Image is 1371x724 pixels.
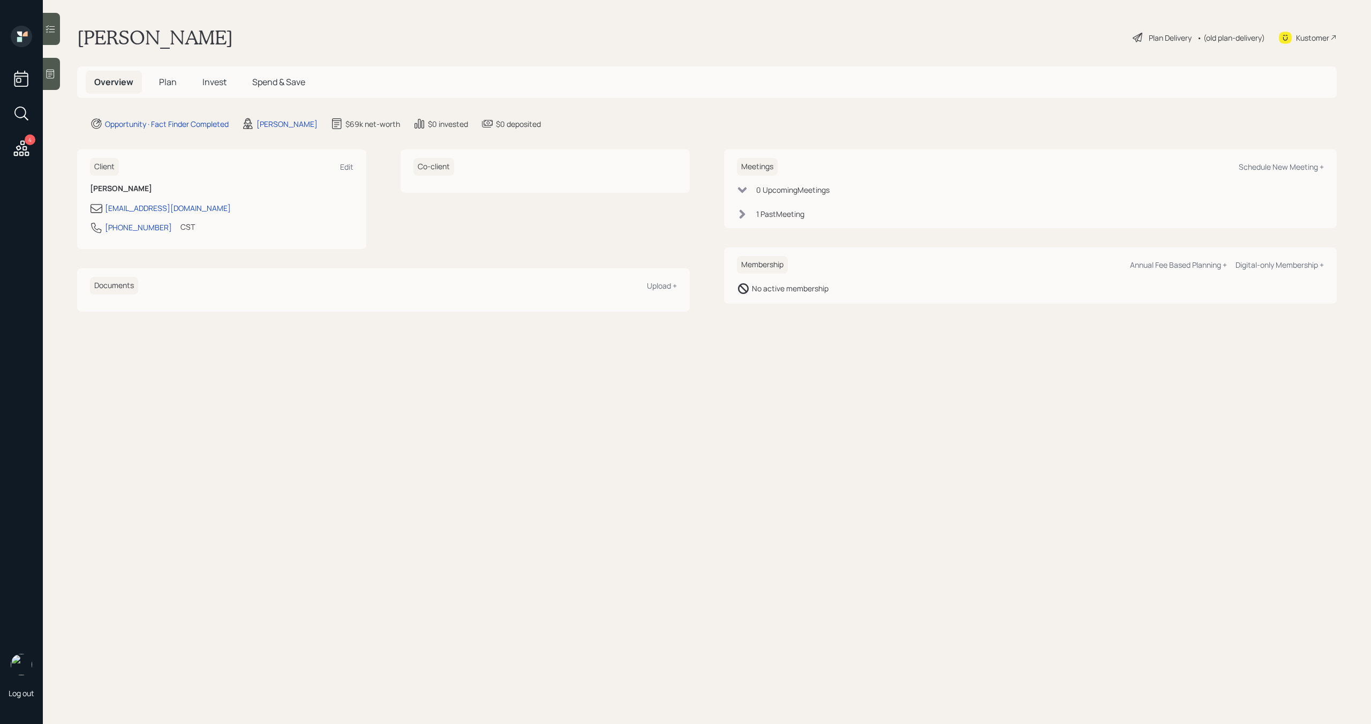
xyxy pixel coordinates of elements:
[340,162,353,172] div: Edit
[180,221,195,232] div: CST
[252,76,305,88] span: Spend & Save
[345,118,400,130] div: $69k net-worth
[11,654,32,675] img: michael-russo-headshot.png
[1296,32,1329,43] div: Kustomer
[257,118,318,130] div: [PERSON_NAME]
[202,76,227,88] span: Invest
[105,118,229,130] div: Opportunity · Fact Finder Completed
[90,158,119,176] h6: Client
[105,222,172,233] div: [PHONE_NUMBER]
[94,76,133,88] span: Overview
[25,134,35,145] div: 4
[737,256,788,274] h6: Membership
[1130,260,1227,270] div: Annual Fee Based Planning +
[1239,162,1324,172] div: Schedule New Meeting +
[159,76,177,88] span: Plan
[90,184,353,193] h6: [PERSON_NAME]
[756,184,830,195] div: 0 Upcoming Meeting s
[105,202,231,214] div: [EMAIL_ADDRESS][DOMAIN_NAME]
[647,281,677,291] div: Upload +
[496,118,541,130] div: $0 deposited
[1149,32,1192,43] div: Plan Delivery
[9,688,34,698] div: Log out
[413,158,454,176] h6: Co-client
[90,277,138,295] h6: Documents
[77,26,233,49] h1: [PERSON_NAME]
[756,208,804,220] div: 1 Past Meeting
[1197,32,1265,43] div: • (old plan-delivery)
[752,283,828,294] div: No active membership
[428,118,468,130] div: $0 invested
[737,158,778,176] h6: Meetings
[1236,260,1324,270] div: Digital-only Membership +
